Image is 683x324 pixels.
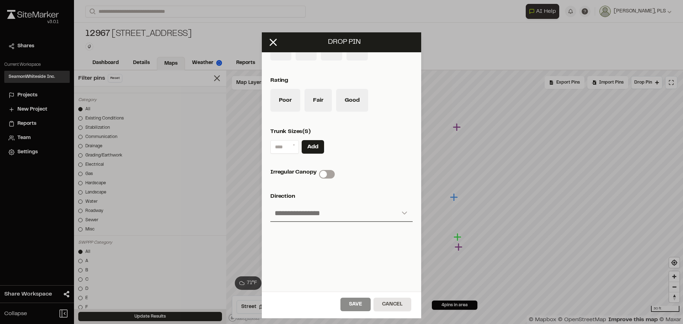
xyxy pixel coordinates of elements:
[270,89,300,112] button: Poor
[340,298,371,311] button: Save
[302,140,324,154] button: Add
[270,127,410,136] p: Trunk Sizes(s)
[374,298,411,311] button: Cancel
[336,89,368,112] button: Good
[270,76,410,85] p: rating
[270,192,410,201] p: direction
[305,89,332,112] button: Fair
[270,168,316,176] p: irregular canopy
